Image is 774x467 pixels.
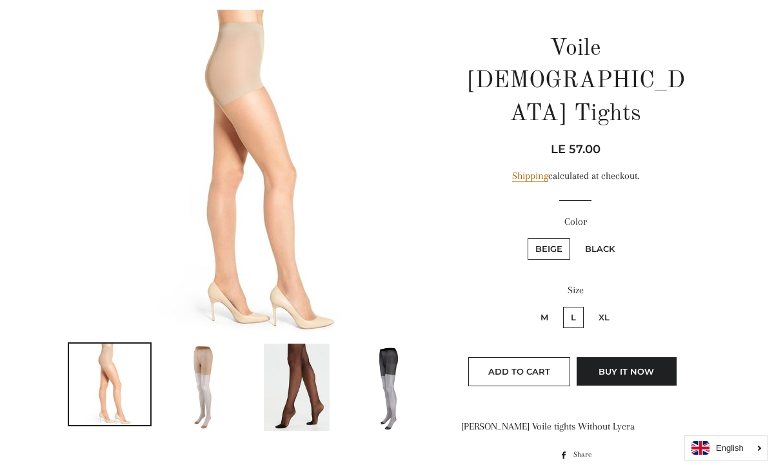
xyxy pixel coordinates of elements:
span: Share [573,448,598,462]
button: Buy it now [577,357,677,386]
img: Voile Ladies Tights [88,10,411,333]
img: Load image into Gallery viewer, Voile Ladies Tights [361,344,419,431]
a: English [691,441,760,455]
div: [PERSON_NAME] Voile tights Without Lycra [461,419,690,435]
label: Color [461,214,690,230]
h1: Voile [DEMOGRAPHIC_DATA] Tights [461,33,690,130]
span: Add to Cart [488,366,550,377]
label: Black [577,238,622,260]
span: LE 57.00 [551,142,600,156]
button: Add to Cart [468,357,570,386]
img: Load image into Gallery viewer, Voile Ladies Tights [69,344,150,425]
label: Beige [528,238,570,260]
label: M [533,307,556,328]
img: Load image into Gallery viewer, Voile Ladies Tights [174,344,232,431]
i: English [716,444,744,452]
a: Shipping [512,170,548,182]
label: L [563,307,584,328]
label: XL [591,307,617,328]
img: Load image into Gallery viewer, Voile Ladies Tights [264,344,329,431]
label: Size [461,282,690,298]
div: calculated at checkout. [461,168,690,184]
